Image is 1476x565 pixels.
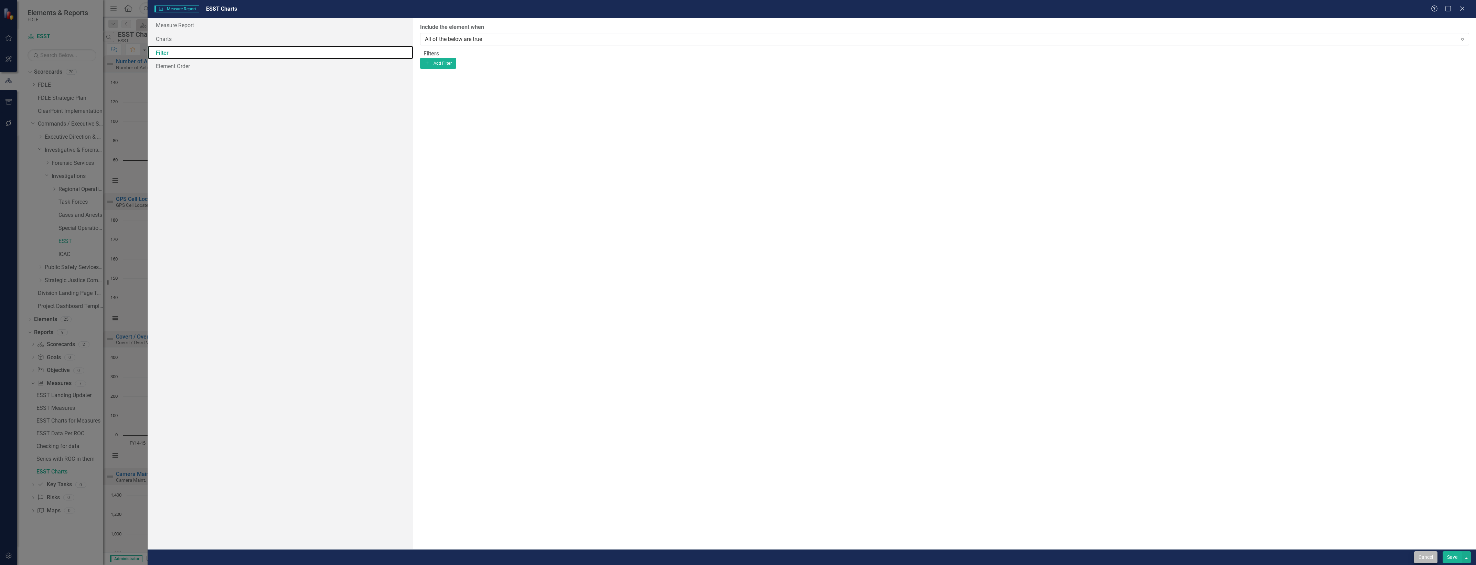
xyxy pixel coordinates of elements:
a: Measure Report [148,18,413,32]
legend: Filters [420,50,442,58]
button: Save [1443,551,1462,563]
button: Add Filter [420,58,456,69]
a: Filter [148,46,413,60]
label: Include the element when [420,23,1469,31]
span: Measure Report [154,6,199,12]
a: Charts [148,32,413,46]
a: Element Order [148,59,413,73]
div: All of the below are true [425,35,1457,43]
span: ESST Charts [206,6,237,12]
button: Cancel [1414,551,1437,563]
